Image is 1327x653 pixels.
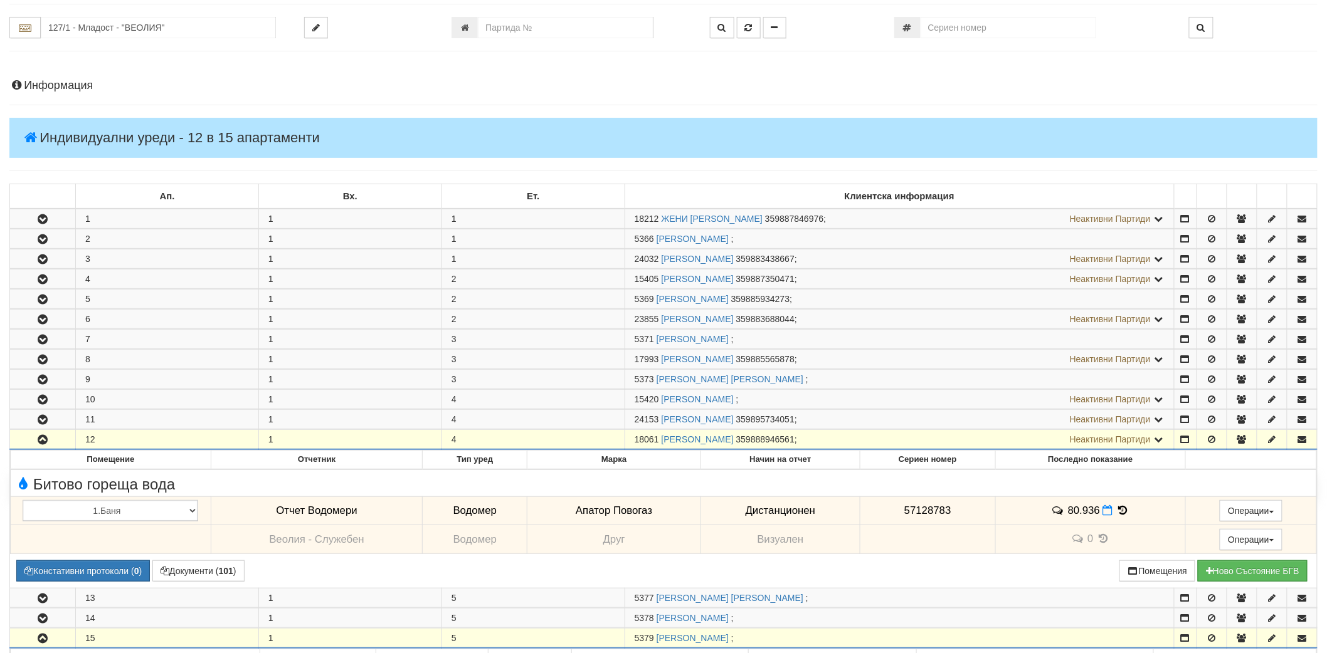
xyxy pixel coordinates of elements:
td: 1 [258,629,441,649]
span: 359895734051 [736,414,795,424]
a: [PERSON_NAME] [662,434,734,444]
a: [PERSON_NAME] [PERSON_NAME] [657,593,803,603]
td: 1 [258,350,441,369]
b: Вх. [343,191,357,201]
td: : No sort applied, sorting is disabled [1257,184,1287,209]
td: ; [625,290,1174,309]
td: Друг [527,525,701,554]
span: Партида № [635,314,659,324]
span: Неактивни Партиди [1070,214,1151,224]
a: [PERSON_NAME] [662,354,734,364]
span: 5 [452,593,457,603]
td: 1 [258,209,441,229]
td: Дистанционен [701,496,860,525]
span: 359883438667 [736,254,795,264]
span: Партида № [635,633,654,643]
td: Визуален [701,525,860,554]
span: 359887350471 [736,274,795,284]
td: 1 [258,430,441,450]
td: 1 [258,390,441,409]
td: 1 [76,209,259,229]
b: Ап. [160,191,175,201]
input: Партида № [478,17,653,38]
span: Неактивни Партиди [1070,354,1151,364]
span: 4 [452,394,457,404]
td: 4 [76,269,259,289]
a: ЖЕНИ [PERSON_NAME] [662,214,763,224]
td: ; [625,209,1174,229]
span: Партида № [635,294,654,304]
b: 0 [134,566,139,576]
td: Водомер [423,525,527,554]
span: Партида № [635,254,659,264]
span: Партида № [635,334,654,344]
td: 8 [76,350,259,369]
span: 2 [452,274,457,284]
th: Сериен номер [860,451,995,469]
td: ; [625,249,1174,269]
a: [PERSON_NAME] [662,254,734,264]
button: Операции [1220,500,1282,521]
td: Клиентска информация: No sort applied, sorting is disabled [625,184,1174,209]
th: Отчетник [211,451,423,469]
td: 9 [76,370,259,389]
td: 5 [76,290,259,309]
span: 3 [452,334,457,344]
span: Неактивни Партиди [1070,394,1151,404]
td: ; [625,310,1174,329]
span: 4 [452,434,457,444]
td: 1 [258,330,441,349]
span: Битово гореща вода [14,476,175,493]
span: 1 [452,254,457,264]
span: 359885565878 [736,354,795,364]
button: Помещения [1119,560,1196,582]
th: Марка [527,451,701,469]
i: Нов Отчет към 01/09/2025 [1103,505,1113,516]
span: Неактивни Партиди [1070,314,1151,324]
th: Начин на отчет [701,451,860,469]
b: Клиентска информация [845,191,954,201]
input: Абонатна станция [41,17,276,38]
td: 3 [76,249,259,269]
td: ; [625,330,1174,349]
span: Партида № [635,374,654,384]
span: Партида № [635,394,659,404]
span: История на забележките [1052,504,1068,516]
td: : No sort applied, sorting is disabled [1174,184,1197,209]
span: 0 [1087,533,1093,545]
td: ; [625,410,1174,429]
td: ; [625,370,1174,389]
a: [PERSON_NAME] [657,633,729,643]
span: 3 [452,354,457,364]
span: Партида № [635,434,659,444]
td: ; [625,350,1174,369]
button: Документи (101) [152,560,245,582]
td: ; [625,588,1174,608]
span: Неактивни Партиди [1070,274,1151,284]
span: Партида № [635,354,659,364]
input: Сериен номер [921,17,1096,38]
td: Водомер [423,496,527,525]
span: Неактивни Партиди [1070,414,1151,424]
a: [PERSON_NAME] [662,394,734,404]
th: Помещение [11,451,211,469]
span: 2 [452,294,457,304]
span: Партида № [635,593,654,603]
a: [PERSON_NAME] [662,414,734,424]
td: Апатор Повогаз [527,496,701,525]
a: [PERSON_NAME] [662,274,734,284]
td: 1 [258,310,441,329]
span: 4 [452,414,457,424]
h4: Информация [9,80,1318,92]
span: История на показанията [1116,504,1130,516]
span: Неактивни Партиди [1070,254,1151,264]
span: 2 [452,314,457,324]
td: 1 [258,370,441,389]
span: История на показанията [1096,533,1110,545]
td: : No sort applied, sorting is disabled [1287,184,1317,209]
td: ; [625,609,1174,628]
span: 3 [452,374,457,384]
td: 1 [258,290,441,309]
td: ; [625,269,1174,289]
span: 359887846976 [765,214,823,224]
